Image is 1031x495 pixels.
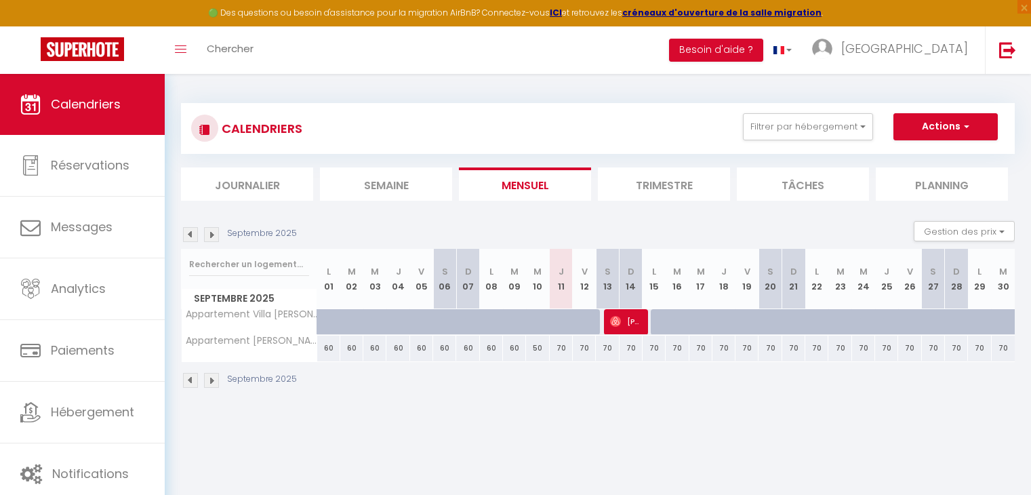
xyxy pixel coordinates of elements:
button: Actions [893,113,998,140]
th: 13 [596,249,619,309]
span: Chercher [207,41,254,56]
div: 70 [828,336,851,361]
span: Notifications [52,465,129,482]
div: 60 [410,336,433,361]
abbr: J [721,265,727,278]
th: 12 [573,249,596,309]
input: Rechercher un logement... [189,252,309,277]
li: Mensuel [459,167,591,201]
div: 70 [735,336,759,361]
img: logout [999,41,1016,58]
div: 60 [433,336,456,361]
abbr: D [790,265,797,278]
span: Calendriers [51,96,121,113]
th: 07 [456,249,479,309]
a: créneaux d'ouverture de la salle migration [622,7,822,18]
div: 60 [340,336,363,361]
abbr: L [489,265,493,278]
abbr: V [907,265,913,278]
th: 03 [363,249,386,309]
span: Appartement [PERSON_NAME] cœur de Vichy [184,336,319,346]
th: 28 [945,249,968,309]
div: 70 [573,336,596,361]
span: [GEOGRAPHIC_DATA] [841,40,968,57]
abbr: D [465,265,472,278]
abbr: J [884,265,889,278]
th: 29 [968,249,991,309]
span: Paiements [51,342,115,359]
th: 22 [805,249,828,309]
div: 70 [945,336,968,361]
th: 06 [433,249,456,309]
abbr: J [559,265,564,278]
abbr: V [418,265,424,278]
abbr: L [652,265,656,278]
abbr: D [628,265,634,278]
div: 70 [620,336,643,361]
p: Septembre 2025 [227,227,297,240]
iframe: Chat [973,434,1021,485]
abbr: M [348,265,356,278]
div: 60 [456,336,479,361]
abbr: L [327,265,331,278]
a: ICI [550,7,562,18]
span: Appartement Villa [PERSON_NAME] [184,309,319,319]
div: 70 [666,336,689,361]
img: Super Booking [41,37,124,61]
div: 70 [875,336,898,361]
abbr: J [396,265,401,278]
abbr: S [605,265,611,278]
abbr: D [953,265,960,278]
th: 25 [875,249,898,309]
abbr: V [582,265,588,278]
th: 18 [712,249,735,309]
abbr: M [697,265,705,278]
abbr: S [767,265,773,278]
span: Réservations [51,157,129,174]
li: Journalier [181,167,313,201]
div: 60 [386,336,409,361]
th: 30 [992,249,1015,309]
div: 70 [643,336,666,361]
abbr: L [977,265,982,278]
th: 11 [550,249,573,309]
th: 04 [386,249,409,309]
div: 60 [480,336,503,361]
div: 70 [968,336,991,361]
th: 14 [620,249,643,309]
div: 70 [550,336,573,361]
abbr: M [673,265,681,278]
div: 70 [596,336,619,361]
abbr: M [510,265,519,278]
th: 21 [782,249,805,309]
li: Tâches [737,167,869,201]
th: 05 [410,249,433,309]
abbr: M [860,265,868,278]
th: 27 [922,249,945,309]
th: 20 [759,249,782,309]
div: 70 [805,336,828,361]
th: 15 [643,249,666,309]
span: Hébergement [51,403,134,420]
th: 02 [340,249,363,309]
span: [PERSON_NAME] [610,309,641,334]
div: 70 [689,336,712,361]
li: Semaine [320,167,452,201]
th: 19 [735,249,759,309]
div: 70 [992,336,1015,361]
abbr: S [930,265,936,278]
abbr: S [442,265,448,278]
abbr: M [836,265,845,278]
div: 50 [526,336,549,361]
abbr: M [371,265,379,278]
abbr: L [815,265,819,278]
th: 08 [480,249,503,309]
div: 60 [317,336,340,361]
th: 24 [852,249,875,309]
th: 23 [828,249,851,309]
div: 70 [759,336,782,361]
th: 10 [526,249,549,309]
abbr: M [999,265,1007,278]
p: Septembre 2025 [227,373,297,386]
div: 60 [503,336,526,361]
